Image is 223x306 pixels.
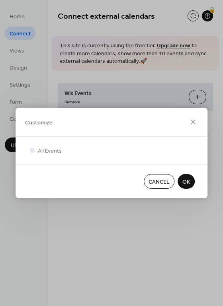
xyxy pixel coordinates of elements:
[25,118,53,127] span: Customize
[144,174,174,189] button: Cancel
[178,174,195,189] button: OK
[182,178,190,186] span: OK
[38,147,62,155] span: All Events
[149,178,170,186] span: Cancel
